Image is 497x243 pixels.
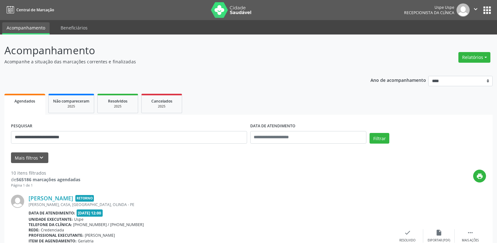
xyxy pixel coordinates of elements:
[476,173,483,180] i: print
[29,227,40,233] b: Rede:
[11,183,80,188] div: Página 1 de 1
[472,6,479,13] i: 
[56,22,92,33] a: Beneficiários
[404,10,454,15] span: Recepcionista da clínica
[146,104,177,109] div: 2025
[370,76,426,84] p: Ano de acompanhamento
[16,177,80,182] strong: 565186 marcações agendadas
[399,238,415,243] div: Resolvido
[53,104,89,109] div: 2025
[11,195,24,208] img: img
[41,227,64,233] span: Credenciada
[11,121,32,131] label: PESQUISAR
[29,217,73,222] b: Unidade executante:
[29,233,84,238] b: Profissional executante:
[53,98,89,104] span: Não compareceram
[482,5,493,16] button: apps
[435,229,442,236] i: insert_drive_file
[102,104,133,109] div: 2025
[456,3,470,17] img: img
[38,154,45,161] i: keyboard_arrow_down
[473,170,486,182] button: print
[4,43,346,58] p: Acompanhamento
[29,195,73,202] a: [PERSON_NAME]
[404,5,454,10] div: Uspe Uspe
[462,238,479,243] div: Mais ações
[14,98,35,104] span: Agendados
[404,229,411,236] i: check
[77,209,103,217] span: [DATE] 12:00
[29,202,392,207] div: [PERSON_NAME], CASA, [GEOGRAPHIC_DATA], OLINDA - PE
[4,58,346,65] p: Acompanhe a situação das marcações correntes e finalizadas
[29,210,75,216] b: Data de atendimento:
[151,98,172,104] span: Cancelados
[29,222,72,227] b: Telefone da clínica:
[85,233,115,238] span: [PERSON_NAME]
[458,52,490,63] button: Relatórios
[428,238,450,243] div: Exportar (PDF)
[74,217,84,222] span: Uspe
[108,98,127,104] span: Resolvidos
[11,152,48,163] button: Mais filtroskeyboard_arrow_down
[2,22,50,34] a: Acompanhamento
[370,133,389,144] button: Filtrar
[73,222,144,227] span: [PHONE_NUMBER] / [PHONE_NUMBER]
[470,3,482,17] button: 
[11,170,80,176] div: 10 itens filtrados
[4,5,54,15] a: Central de Marcação
[16,7,54,13] span: Central de Marcação
[75,195,94,202] span: Retorno
[250,121,295,131] label: DATA DE ATENDIMENTO
[11,176,80,183] div: de
[467,229,474,236] i: 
